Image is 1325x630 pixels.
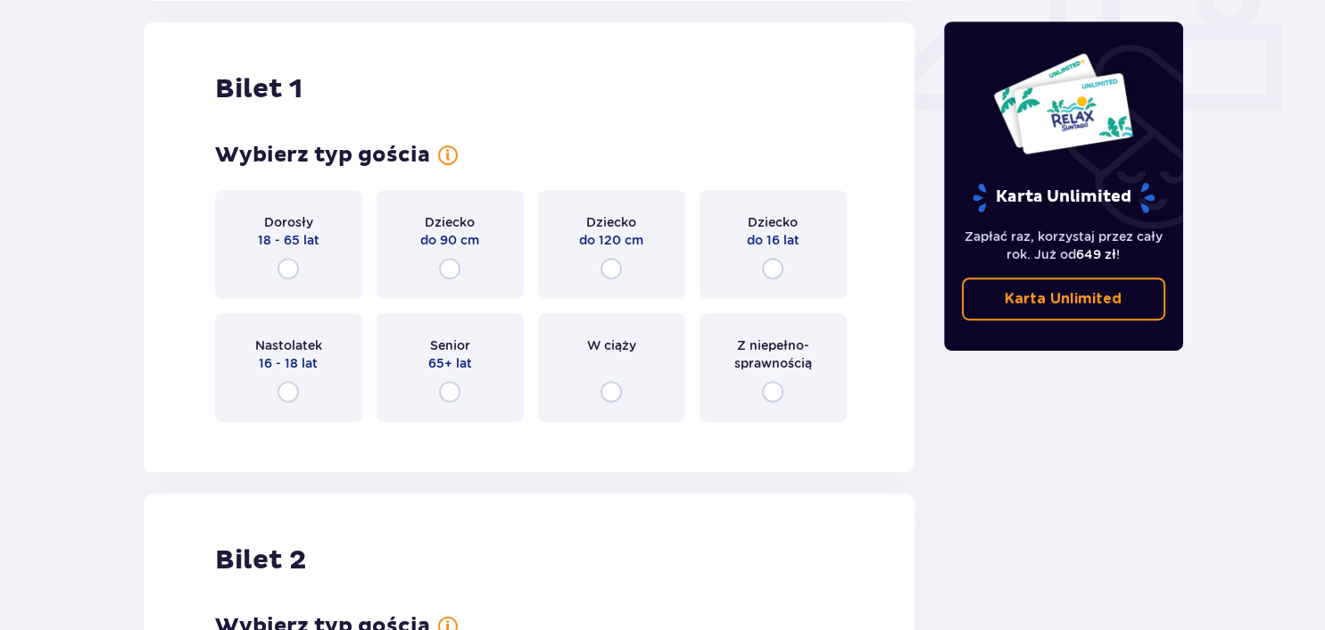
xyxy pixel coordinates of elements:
span: 18 - 65 lat [258,231,319,249]
p: Karta Unlimited [1005,289,1122,309]
h2: Bilet 2 [215,543,306,577]
span: do 16 lat [747,231,799,249]
img: Dwie karty całoroczne do Suntago z napisem 'UNLIMITED RELAX', na białym tle z tropikalnymi liśćmi... [992,52,1134,155]
span: Dziecko [748,213,798,231]
span: Dziecko [425,213,475,231]
h2: Bilet 1 [215,72,302,106]
span: Nastolatek [255,336,322,354]
span: W ciąży [587,336,636,354]
span: do 120 cm [579,231,643,249]
span: 65+ lat [428,354,472,372]
span: Z niepełno­sprawnością [716,336,831,372]
p: Karta Unlimited [971,182,1156,213]
h3: Wybierz typ gościa [215,142,430,169]
span: Dorosły [264,213,313,231]
p: Zapłać raz, korzystaj przez cały rok. Już od ! [962,228,1165,263]
span: 16 - 18 lat [259,354,318,372]
span: 649 zł [1076,247,1116,261]
span: do 90 cm [420,231,479,249]
a: Karta Unlimited [962,278,1165,320]
span: Senior [430,336,470,354]
span: Dziecko [586,213,636,231]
